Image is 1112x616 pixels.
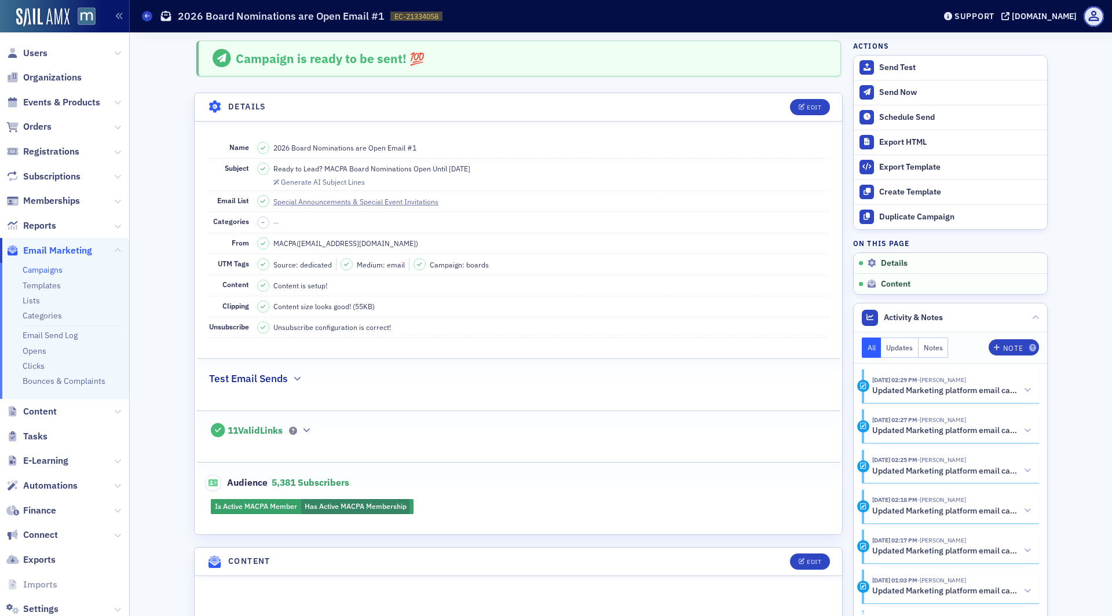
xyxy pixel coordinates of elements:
a: View Homepage [69,8,96,27]
button: Updated Marketing platform email campaign: 2026 Board Nominations are Open Email #1 [872,545,1031,557]
span: Memberships [23,195,80,207]
time: 9/25/2025 01:03 PM [872,576,917,584]
div: Create Template [879,187,1041,197]
a: Connect [6,529,58,541]
div: Support [954,11,994,21]
span: Connect [23,529,58,541]
span: From [232,238,249,247]
a: Export Template [854,155,1047,179]
img: SailAMX [16,8,69,27]
button: All [862,338,881,358]
h5: Updated Marketing platform email campaign: 2026 Board Nominations are Open Email #1 [872,546,1019,556]
button: Updated Marketing platform email campaign: 2026 Board Nominations are Open Email #1 [872,425,1031,437]
a: Special Announcements & Special Event Invitations [273,196,449,207]
span: Content is setup! [273,280,327,291]
span: Lauren Standiford [917,576,966,584]
span: Lauren Standiford [917,456,966,464]
span: Campaign is ready to be sent! 💯 [236,50,425,67]
span: Audience [205,475,268,491]
div: Duplicate Campaign [879,212,1041,222]
div: Send Now [879,87,1041,98]
div: Note [1003,345,1023,351]
span: Campaign: boards [430,259,489,270]
span: Reports [23,219,56,232]
span: Imports [23,578,57,591]
span: Medium: email [357,259,405,270]
button: Edit [790,99,830,115]
a: Finance [6,504,56,517]
span: MACPA ( [EMAIL_ADDRESS][DOMAIN_NAME] ) [273,238,418,248]
time: 9/25/2025 02:27 PM [872,416,917,424]
a: Orders [6,120,52,133]
span: — [273,218,279,227]
button: Note [989,339,1039,355]
button: Schedule Send [854,105,1047,130]
button: Notes [919,338,949,358]
div: [DOMAIN_NAME] [1012,11,1077,21]
a: Lists [23,295,40,306]
span: Lauren Standiford [917,496,966,504]
div: Activity [857,460,869,472]
span: Activity & Notes [884,311,943,324]
span: Tasks [23,430,47,443]
span: Settings [23,603,58,615]
span: Source: dedicated [273,259,332,270]
h4: Actions [853,41,889,51]
button: Updated Marketing platform email campaign: 2026 Board Nominations are Open Email #1 [872,384,1031,397]
span: Unsubscribe configuration is correct! [273,322,391,332]
span: Subscriptions [23,170,81,183]
h5: Updated Marketing platform email campaign: 2026 Board Nominations are Open Email #1 [872,586,1019,596]
div: Send Test [879,63,1041,73]
button: Send Now [854,80,1047,105]
a: Email Marketing [6,244,92,257]
span: 5,381 Subscribers [272,476,349,488]
h5: Updated Marketing platform email campaign: 2026 Board Nominations are Open Email #1 [872,386,1019,396]
span: Content [23,405,57,418]
a: Events & Products [6,96,100,109]
a: Tasks [6,430,47,443]
span: 11 Valid Links [228,425,283,437]
button: Send Test [854,56,1047,80]
h5: Updated Marketing platform email campaign: 2026 Board Nominations are Open Email #1 [872,506,1019,516]
a: Registrations [6,145,79,158]
span: Registrations [23,145,79,158]
time: 9/25/2025 02:29 PM [872,376,917,384]
a: Create Template [854,179,1047,204]
div: Export HTML [879,137,1041,148]
time: 9/25/2025 02:25 PM [872,456,917,464]
a: Subscriptions [6,170,81,183]
a: Bounces & Complaints [23,376,105,386]
div: Activity [857,500,869,512]
button: Updated Marketing platform email campaign: 2026 Board Nominations are Open Email #1 [872,585,1031,597]
button: [DOMAIN_NAME] [1001,12,1081,20]
div: Generate AI Subject Lines [281,179,365,185]
h2: Test Email Sends [209,371,288,386]
span: Content [881,279,910,289]
button: Duplicate Campaign [854,204,1047,229]
h5: Updated Marketing platform email campaign: 2026 Board Nominations are Open Email #1 [872,466,1019,476]
div: Export Template [879,162,1041,173]
span: Email Marketing [23,244,92,257]
a: Memberships [6,195,80,207]
a: E-Learning [6,454,68,467]
div: Activity [857,420,869,432]
div: Edit [807,559,821,565]
span: Lauren Standiford [917,376,966,384]
a: Reports [6,219,56,232]
span: Orders [23,120,52,133]
h4: Details [228,101,266,113]
a: Content [6,405,57,418]
a: Automations [6,479,78,492]
button: Edit [790,553,830,570]
span: Subject [225,163,249,173]
a: Users [6,47,47,60]
span: Automations [23,479,78,492]
h4: On this page [853,238,1048,248]
span: Clipping [222,301,249,310]
span: EC-21334058 [394,12,438,21]
span: Lauren Standiford [917,536,966,544]
span: UTM Tags [218,259,249,268]
button: Updated Marketing platform email campaign: 2026 Board Nominations are Open Email #1 [872,465,1031,477]
span: Details [881,258,908,269]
